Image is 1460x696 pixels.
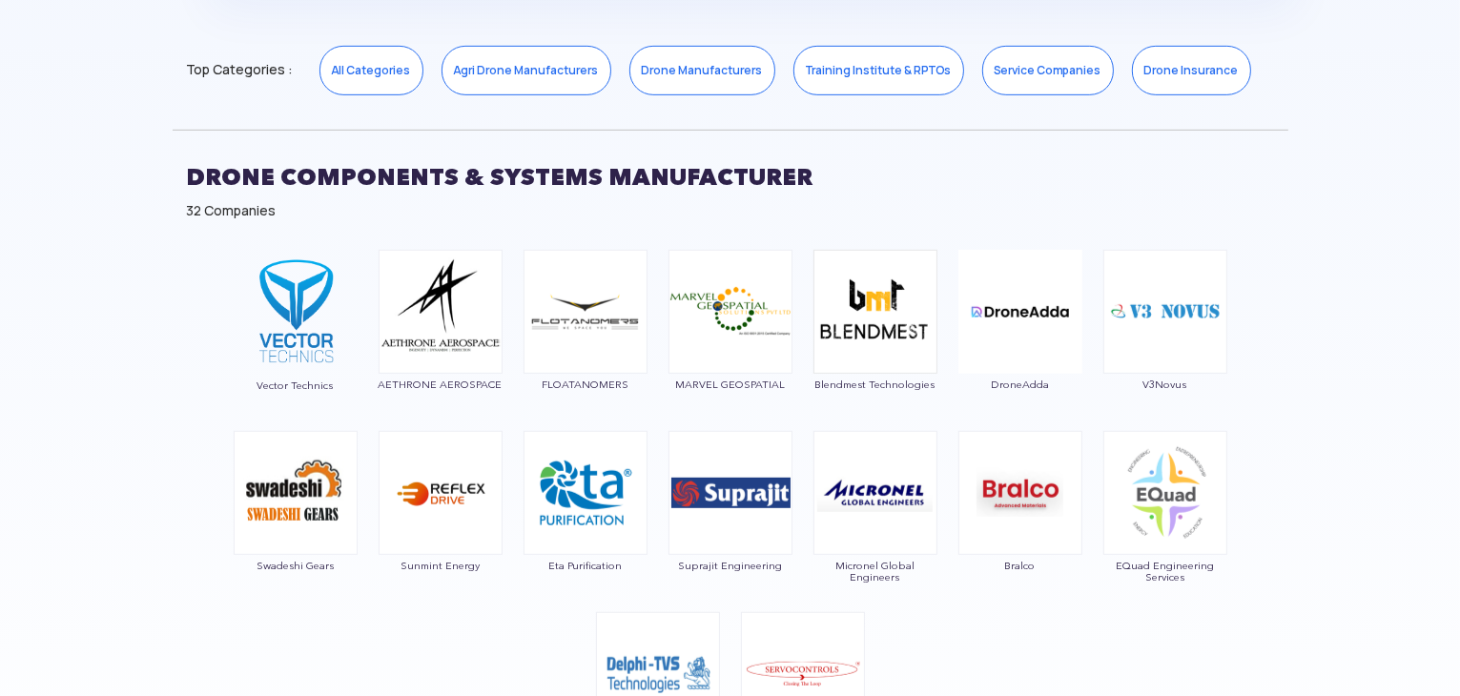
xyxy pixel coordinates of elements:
[813,431,937,555] img: img_micronel.png
[668,560,793,571] span: Suprajit Engineering
[378,302,504,390] a: AETHRONE AEROSPACE
[812,379,938,390] span: Blendmest Technologies
[378,379,504,390] span: AETHRONE AEROSPACE
[1102,483,1228,583] a: EQuad Engineering Services
[957,302,1083,390] a: DroneAdda
[523,302,648,390] a: FLOATANOMERS
[957,483,1083,571] a: Bralco
[957,560,1083,571] span: Bralco
[1102,379,1228,390] span: V3Novus
[233,379,359,391] span: Vector Technics
[1132,46,1251,95] a: Drone Insurance
[233,249,359,375] img: vector_logo_square.png
[523,560,648,571] span: Eta Purification
[629,46,775,95] a: Drone Manufacturers
[812,483,938,583] a: Micronel Global Engineers
[233,560,359,571] span: Swadeshi Gears
[187,154,1274,201] h2: Drone Components & Systems Manufacturer
[523,483,648,571] a: Eta Purification
[524,250,648,374] img: ic_flotanomers.png
[187,54,293,85] span: Top Categories :
[668,379,793,390] span: MARVEL GEOSPATIAL
[234,431,358,555] img: ic_swadeshi.png
[233,302,359,391] a: Vector Technics
[957,379,1083,390] span: DroneAdda
[812,560,938,583] span: Micronel Global Engineers
[982,46,1114,95] a: Service Companies
[1103,250,1227,374] img: ic_v3novus.png
[379,431,503,555] img: img_sunmintenergy.png
[668,302,793,390] a: MARVEL GEOSPATIAL
[378,483,504,571] a: Sunmint Energy
[378,560,504,571] span: Sunmint Energy
[523,379,648,390] span: FLOATANOMERS
[958,250,1082,374] img: img_droneadda.png
[668,431,792,555] img: img_suprajit.png
[1102,560,1228,583] span: EQuad Engineering Services
[1103,431,1227,555] img: img_equad.png
[442,46,611,95] a: Agri Drone Manufacturers
[813,250,937,374] img: ic_blendmest.png
[668,483,793,571] a: Suprajit Engineering
[187,201,1274,220] div: 32 Companies
[958,431,1082,555] img: img_bralco.png
[793,46,964,95] a: Training Institute & RPTOs
[668,250,792,374] img: ic_marvel.png
[524,431,648,555] img: img_eta.png
[233,483,359,571] a: Swadeshi Gears
[1102,302,1228,390] a: V3Novus
[319,46,423,95] a: All Categories
[379,250,503,374] img: ic_aethroneaerospace.png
